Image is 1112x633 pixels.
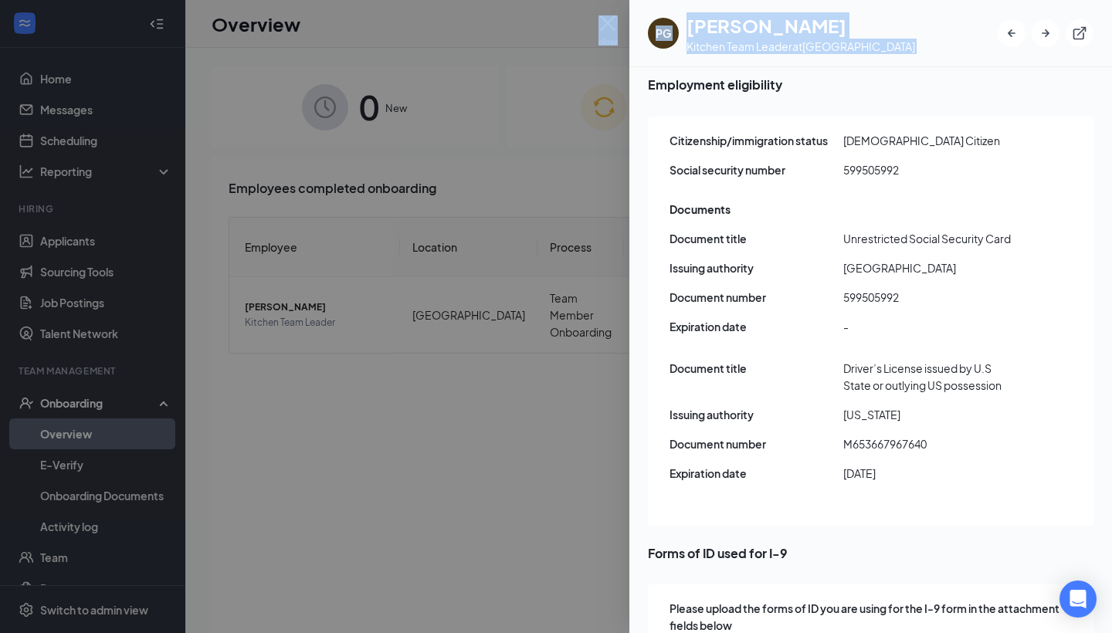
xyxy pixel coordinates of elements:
span: Document title [670,230,843,247]
span: 599505992 [843,289,1017,306]
button: ArrowRight [1032,19,1059,47]
span: Documents [670,201,731,218]
span: M653667967640 [843,435,1017,452]
span: Driver’s License issued by U.S State or outlying US possession [843,360,1017,394]
button: ArrowLeftNew [998,19,1026,47]
span: [GEOGRAPHIC_DATA] [843,259,1017,276]
svg: ArrowRight [1038,25,1053,41]
span: Unrestricted Social Security Card [843,230,1017,247]
span: Document number [670,435,843,452]
span: Social security number [670,161,843,178]
button: ExternalLink [1066,19,1093,47]
span: [DATE] [843,465,1017,482]
svg: ExternalLink [1072,25,1087,41]
span: [US_STATE] [843,406,1017,423]
span: Document title [670,360,843,377]
span: Employment eligibility [648,75,1093,94]
span: [DEMOGRAPHIC_DATA] Citizen [843,132,1017,149]
span: Issuing authority [670,406,843,423]
span: 599505992 [843,161,1017,178]
span: - [843,318,1017,335]
div: PG [656,25,671,41]
span: Forms of ID used for I-9 [648,543,1093,563]
div: Kitchen Team Leader at [GEOGRAPHIC_DATA] [687,39,915,54]
span: Expiration date [670,465,843,482]
span: Citizenship/immigration status [670,132,843,149]
h1: [PERSON_NAME] [687,12,915,39]
div: Open Intercom Messenger [1059,581,1097,618]
span: Document number [670,289,843,306]
span: Expiration date [670,318,843,335]
svg: ArrowLeftNew [1004,25,1019,41]
span: Issuing authority [670,259,843,276]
